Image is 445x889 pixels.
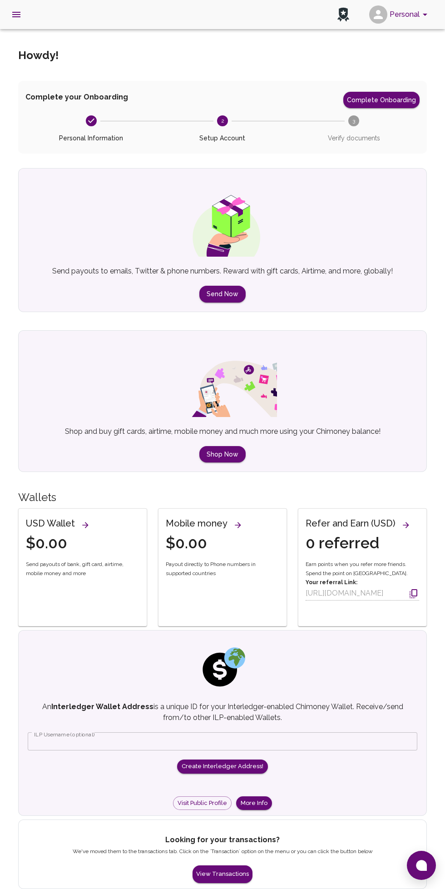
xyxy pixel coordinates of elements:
button: Send Now [199,286,246,303]
button: open drawer [5,4,27,25]
span: Verify documents [292,134,416,143]
button: View Transactions [193,865,252,883]
h4: $0.00 [166,534,245,553]
span: Send payouts of bank, gift card, airtime, mobile money and more [26,560,139,578]
strong: Your referral Link: [306,579,357,586]
button: View all wallets and manage thresholds [399,518,413,532]
button: Shop Now [199,446,246,463]
h6: Mobile money [166,516,227,531]
h4: $0.00 [26,534,92,553]
button: View all wallets and manage thresholds [79,518,92,532]
button: Create Interledger Address! [177,760,268,774]
strong: Looking for your transactions? [165,835,280,844]
h6: Refer and Earn (USD) [306,516,396,531]
text: 2 [221,118,224,124]
text: 3 [352,118,355,124]
button: More Info [236,796,272,810]
span: Payout directly to Phone numbers in supported countries [166,560,279,578]
p: Shop and buy gift cards, airtime, mobile money and much more using your Chimoney balance! [65,426,381,437]
h4: 0 referred [306,534,413,553]
span: We've moved them to the transactions tab. Click on the `Transaction` option on the menu or you ca... [73,848,373,854]
p: An is a unique ID for your Interledger-enabled Chimoney Wallet. Receive/send from/to other ILP-en... [28,701,417,723]
img: social spend mobile [168,351,277,417]
strong: Interledger Wallet Address [51,702,153,711]
p: Send payouts to emails, Twitter & phone numbers. Reward with gift cards, Airtime, and more, globa... [52,266,393,277]
button: Open chat window [407,851,436,880]
span: Complete your Onboarding [25,92,128,108]
a: Visit Public Profile [173,796,232,810]
span: Personal Information [29,134,153,143]
h5: Howdy ! [18,48,59,63]
button: View all wallets and manage thresholds [231,518,245,532]
button: account of current user [366,3,434,26]
img: gift box [176,189,269,257]
img: social spend [200,647,245,692]
h6: USD Wallet [26,516,75,531]
span: Setup Account [160,134,284,143]
label: ILP Username (optional) [34,730,95,738]
div: Earn points when you refer more friends. Spend the point on [GEOGRAPHIC_DATA]. [306,560,419,601]
button: Complete Onboarding [343,92,420,108]
h5: Wallets [18,490,427,505]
